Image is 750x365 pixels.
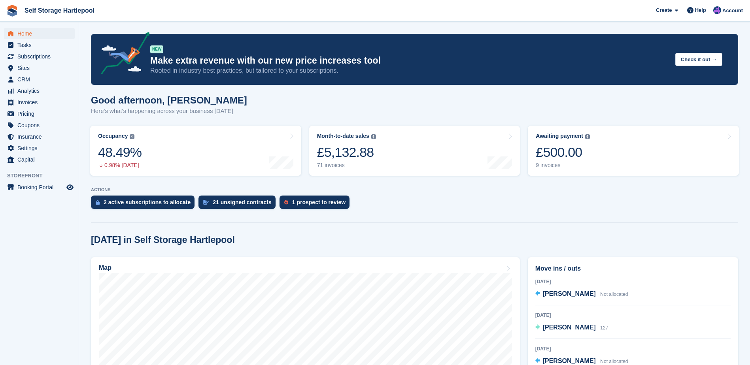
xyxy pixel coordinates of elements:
[600,292,628,297] span: Not allocated
[4,108,75,119] a: menu
[309,126,520,176] a: Month-to-date sales £5,132.88 71 invoices
[4,85,75,96] a: menu
[90,126,301,176] a: Occupancy 48.49% 0.98% [DATE]
[317,133,369,139] div: Month-to-date sales
[695,6,706,14] span: Help
[535,289,628,299] a: [PERSON_NAME] Not allocated
[543,357,596,364] span: [PERSON_NAME]
[713,6,721,14] img: Sean Wood
[543,324,596,331] span: [PERSON_NAME]
[280,196,353,213] a: 1 prospect to review
[17,85,65,96] span: Analytics
[528,126,739,176] a: Awaiting payment £500.00 9 invoices
[6,5,18,17] img: stora-icon-8386f47178a22dfd0bd8f6a31ec36ba5ce8667c1dd55bd0f319d3a0aa187defe.svg
[150,66,669,75] p: Rooted in industry best practices, but tailored to your subscriptions.
[317,144,376,160] div: £5,132.88
[4,154,75,165] a: menu
[371,134,376,139] img: icon-info-grey-7440780725fd019a000dd9b08b2336e03edf1995a4989e88bcd33f0948082b44.svg
[535,264,731,273] h2: Move ins / outs
[292,199,346,205] div: 1 prospect to review
[4,62,75,73] a: menu
[536,162,590,169] div: 9 invoices
[4,74,75,85] a: menu
[94,32,150,77] img: price-adjustments-announcement-icon-8257ccfd72463d97f412b2fc003d46551f7dbcb40ab6d574587a9cd5c0d94...
[4,120,75,131] a: menu
[17,97,65,108] span: Invoices
[17,40,65,51] span: Tasks
[98,162,142,169] div: 0.98% [DATE]
[91,95,247,105] h1: Good afternoon, [PERSON_NAME]
[4,182,75,193] a: menu
[98,133,128,139] div: Occupancy
[4,131,75,142] a: menu
[543,290,596,297] span: [PERSON_NAME]
[7,172,79,180] span: Storefront
[17,131,65,142] span: Insurance
[98,144,142,160] div: 48.49%
[536,133,583,139] div: Awaiting payment
[656,6,672,14] span: Create
[17,143,65,154] span: Settings
[17,62,65,73] span: Sites
[4,97,75,108] a: menu
[65,182,75,192] a: Preview store
[600,359,628,364] span: Not allocated
[150,45,163,53] div: NEW
[536,144,590,160] div: £500.00
[203,200,209,205] img: contract_signature_icon-13c848040528278c33f63329250d36e43548de30e8caae1d1a13099fd9432cc5.svg
[4,51,75,62] a: menu
[535,345,731,352] div: [DATE]
[284,200,288,205] img: prospect-51fa495bee0391a8d652442698ab0144808aea92771e9ea1ae160a38d050c398.svg
[17,154,65,165] span: Capital
[150,55,669,66] p: Make extra revenue with our new price increases tool
[317,162,376,169] div: 71 invoices
[17,28,65,39] span: Home
[4,40,75,51] a: menu
[17,51,65,62] span: Subscriptions
[675,53,722,66] button: Check it out →
[96,200,100,205] img: active_subscription_to_allocate_icon-d502201f5373d7db506a760aba3b589e785aa758c864c3986d89f69b8ff3...
[17,74,65,85] span: CRM
[535,312,731,319] div: [DATE]
[99,264,111,271] h2: Map
[91,235,235,245] h2: [DATE] in Self Storage Hartlepool
[91,187,738,192] p: ACTIONS
[722,7,743,15] span: Account
[104,199,191,205] div: 2 active subscriptions to allocate
[198,196,280,213] a: 21 unsigned contracts
[600,325,608,331] span: 127
[213,199,272,205] div: 21 unsigned contracts
[4,143,75,154] a: menu
[585,134,590,139] img: icon-info-grey-7440780725fd019a000dd9b08b2336e03edf1995a4989e88bcd33f0948082b44.svg
[91,196,198,213] a: 2 active subscriptions to allocate
[17,108,65,119] span: Pricing
[17,182,65,193] span: Booking Portal
[130,134,134,139] img: icon-info-grey-7440780725fd019a000dd9b08b2336e03edf1995a4989e88bcd33f0948082b44.svg
[17,120,65,131] span: Coupons
[91,107,247,116] p: Here's what's happening across your business [DATE]
[21,4,98,17] a: Self Storage Hartlepool
[535,323,608,333] a: [PERSON_NAME] 127
[4,28,75,39] a: menu
[535,278,731,285] div: [DATE]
